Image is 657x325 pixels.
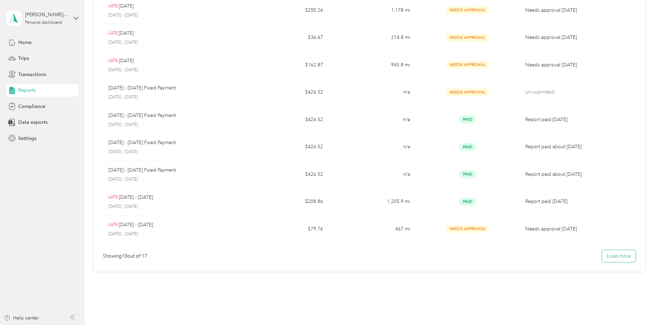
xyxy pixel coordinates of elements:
[242,133,328,161] td: $426.52
[108,30,118,36] p: LATE
[108,122,236,128] p: [DATE] - [DATE]
[242,79,328,106] td: $426.52
[119,194,153,201] p: [DATE] - [DATE]
[18,71,46,78] span: Transactions
[18,135,36,142] span: Settings
[525,225,630,233] p: Needs approval [DATE]
[242,106,328,134] td: $426.52
[328,216,415,243] td: 467 mi
[108,3,118,9] p: LATE
[108,166,176,174] p: [DATE] - [DATE] Fixed Payment
[446,61,489,69] span: Needs Approval
[108,40,236,46] p: [DATE] - [DATE]
[108,67,236,73] p: [DATE] - [DATE]
[108,58,118,64] p: LATE
[108,204,236,210] p: [DATE] - [DATE]
[108,12,236,19] p: [DATE] - [DATE]
[242,188,328,216] td: $208.86
[328,79,415,106] td: n/a
[242,24,328,52] td: $36.67
[18,39,32,46] span: Home
[242,52,328,79] td: $162.87
[525,198,630,205] p: Report paid [DATE]
[525,171,630,178] p: Report paid about [DATE]
[525,88,630,96] p: Un-submitted
[108,231,236,237] p: [DATE] - [DATE]
[242,161,328,188] td: $426.52
[119,30,134,37] p: [DATE]
[119,57,134,65] p: [DATE]
[108,222,118,228] p: LATE
[602,250,636,262] button: Load more
[18,55,29,62] span: Trips
[446,88,489,96] span: Needs Approval
[25,11,68,18] div: [PERSON_NAME] [PERSON_NAME]
[119,2,134,10] p: [DATE]
[459,170,476,178] span: Paid
[4,314,39,322] button: Help center
[328,188,415,216] td: 1,205.9 mi
[18,87,36,94] span: Reports
[25,21,62,25] div: Personal dashboard
[525,116,630,123] p: Report paid [DATE]
[108,139,176,147] p: [DATE] - [DATE] Fixed Payment
[525,34,630,41] p: Needs approval [DATE]
[18,103,45,110] span: Compliance
[618,286,657,325] iframe: Everlance-gr Chat Button Frame
[108,176,236,183] p: [DATE] - [DATE]
[525,61,630,69] p: Needs approval [DATE]
[459,116,476,123] span: Paid
[328,161,415,188] td: n/a
[459,198,476,206] span: Paid
[525,7,630,14] p: Needs approval [DATE]
[108,194,118,201] p: LATE
[525,143,630,151] p: Report paid about [DATE]
[108,112,176,119] p: [DATE] - [DATE] Fixed Payment
[328,106,415,134] td: n/a
[446,6,489,14] span: Needs Approval
[119,221,153,229] p: [DATE] - [DATE]
[446,225,489,233] span: Needs Approval
[103,252,147,260] div: Showing 10 out of 17
[108,94,236,100] p: [DATE] - [DATE]
[108,149,236,155] p: [DATE] - [DATE]
[328,24,415,52] td: 214.8 mi
[328,133,415,161] td: n/a
[446,34,489,42] span: Needs Approval
[459,143,476,151] span: Paid
[108,84,176,92] p: [DATE] - [DATE] Fixed Payment
[18,119,47,126] span: Data exports
[328,52,415,79] td: 945.8 mi
[242,216,328,243] td: $79.76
